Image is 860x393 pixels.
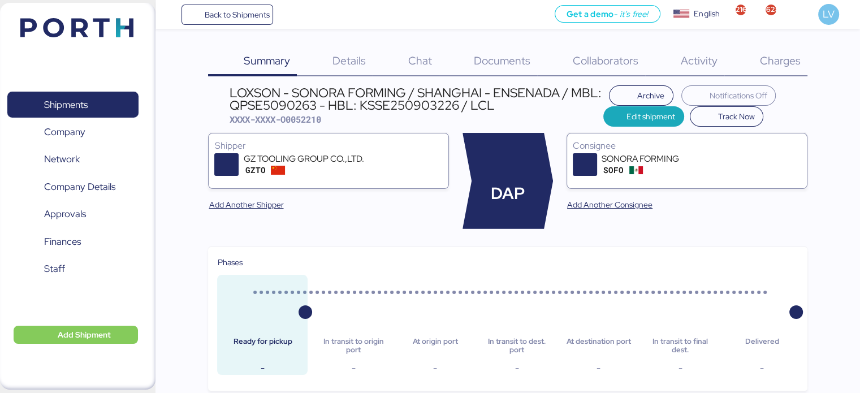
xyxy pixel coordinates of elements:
a: Back to Shipments [181,5,274,25]
span: Add Shipment [58,328,111,342]
div: At origin port [399,338,471,354]
button: Track Now [690,106,764,127]
a: Shipments [7,92,139,118]
span: Approvals [44,206,86,222]
a: Staff [7,256,139,282]
span: Add Another Shipper [209,198,283,211]
span: Add Another Consignee [567,198,652,211]
div: - [481,361,553,375]
div: English [694,8,720,20]
span: Staff [44,261,65,277]
div: Ready for pickup [226,338,299,354]
div: Delivered [726,338,798,354]
span: DAP [491,182,525,206]
div: LOXSON - SONORA FORMING / SHANGHAI - ENSENADA / MBL: QPSE5090263 - HBL: KSSE250903226 / LCL [229,87,603,112]
span: Activity [681,53,718,68]
div: - [399,361,471,375]
div: - [317,361,390,375]
button: Add Another Consignee [558,195,662,215]
span: Documents [474,53,530,68]
span: Company [44,124,85,140]
a: Finances [7,229,139,255]
span: LV [823,7,834,21]
div: Shipper [214,139,443,153]
a: Network [7,146,139,172]
div: - [726,361,798,375]
button: Menu [162,5,181,24]
div: Phases [217,256,798,269]
div: In transit to dest. port [481,338,553,354]
span: Summary [244,53,290,68]
a: Approvals [7,201,139,227]
div: - [226,361,299,375]
div: In transit to origin port [317,338,390,354]
span: Company Details [44,179,115,195]
span: Charges [759,53,800,68]
div: Consignee [573,139,801,153]
div: - [563,361,635,375]
div: In transit to final dest. [644,338,716,354]
div: SONORA FORMING [602,153,737,165]
span: Collaborators [573,53,638,68]
span: Finances [44,234,81,250]
span: Details [332,53,366,68]
div: - [644,361,716,375]
span: Notifications Off [709,89,767,102]
span: Edit shipment [626,110,675,123]
button: Add Shipment [14,326,138,344]
button: Notifications Off [681,85,776,106]
span: Chat [408,53,431,68]
span: Track Now [718,110,754,123]
button: Archive [609,85,673,106]
span: XXXX-XXXX-O0052210 [229,114,321,125]
a: Company [7,119,139,145]
div: At destination port [563,338,635,354]
span: Network [44,151,80,167]
button: Edit shipment [603,106,684,127]
span: Archive [637,89,664,102]
div: GZ TOOLING GROUP CO.,LTD. [243,153,379,165]
span: Shipments [44,97,88,113]
a: Company Details [7,174,139,200]
button: Add Another Shipper [200,195,292,215]
span: Back to Shipments [204,8,269,21]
